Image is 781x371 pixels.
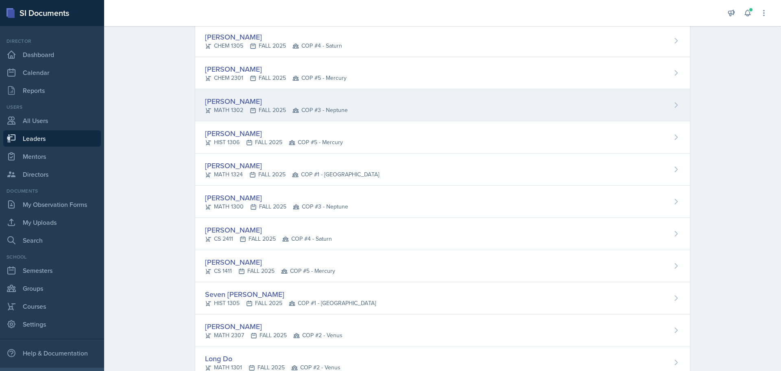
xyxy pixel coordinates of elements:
a: [PERSON_NAME] MATH 1302FALL 2025 COP #3 - Neptune [195,89,690,121]
div: MATH 1300 FALL 2025 [205,202,348,211]
span: COP #5 - Mercury [289,138,343,147]
a: My Uploads [3,214,101,231]
div: [PERSON_NAME] [205,160,379,171]
div: [PERSON_NAME] [205,96,348,107]
a: Dashboard [3,46,101,63]
div: [PERSON_NAME] [205,224,332,235]
a: [PERSON_NAME] CHEM 1305FALL 2025 COP #4 - Saturn [195,25,690,57]
div: Director [3,37,101,45]
a: All Users [3,112,101,129]
a: Groups [3,280,101,296]
a: Directors [3,166,101,182]
span: COP #3 - Neptune [293,202,348,211]
div: MATH 2307 FALL 2025 [205,331,343,340]
a: [PERSON_NAME] CS 2411FALL 2025 COP #4 - Saturn [195,218,690,250]
span: COP #5 - Mercury [281,267,335,275]
div: HIST 1306 FALL 2025 [205,138,343,147]
div: [PERSON_NAME] [205,192,348,203]
a: [PERSON_NAME] CS 1411FALL 2025 COP #5 - Mercury [195,250,690,282]
span: COP #4 - Saturn [292,42,342,50]
div: CS 2411 FALL 2025 [205,235,332,243]
span: COP #2 - Venus [293,331,343,340]
a: Mentors [3,148,101,165]
div: Long Do [205,353,340,364]
a: My Observation Forms [3,196,101,213]
div: CHEM 1305 FALL 2025 [205,42,342,50]
a: Semesters [3,262,101,279]
a: Calendar [3,64,101,81]
div: CHEM 2301 FALL 2025 [205,74,347,82]
div: Users [3,103,101,111]
div: [PERSON_NAME] [205,257,335,268]
a: [PERSON_NAME] CHEM 2301FALL 2025 COP #5 - Mercury [195,57,690,89]
a: Courses [3,298,101,314]
div: MATH 1302 FALL 2025 [205,106,348,114]
a: Search [3,232,101,248]
div: HIST 1305 FALL 2025 [205,299,376,307]
a: [PERSON_NAME] HIST 1306FALL 2025 COP #5 - Mercury [195,121,690,154]
div: [PERSON_NAME] [205,64,347,75]
div: School [3,253,101,261]
span: COP #3 - Neptune [292,106,348,114]
a: Reports [3,82,101,99]
a: Settings [3,316,101,332]
div: CS 1411 FALL 2025 [205,267,335,275]
a: Leaders [3,130,101,147]
span: COP #5 - Mercury [292,74,347,82]
div: [PERSON_NAME] [205,31,342,42]
a: [PERSON_NAME] MATH 2307FALL 2025 COP #2 - Venus [195,314,690,347]
a: [PERSON_NAME] MATH 1324FALL 2025 COP #1 - [GEOGRAPHIC_DATA] [195,154,690,186]
a: [PERSON_NAME] MATH 1300FALL 2025 COP #3 - Neptune [195,186,690,218]
div: Help & Documentation [3,345,101,361]
span: COP #1 - [GEOGRAPHIC_DATA] [292,170,379,179]
div: [PERSON_NAME] [205,128,343,139]
span: COP #4 - Saturn [282,235,332,243]
div: Seven [PERSON_NAME] [205,289,376,300]
div: MATH 1324 FALL 2025 [205,170,379,179]
a: Seven [PERSON_NAME] HIST 1305FALL 2025 COP #1 - [GEOGRAPHIC_DATA] [195,282,690,314]
div: [PERSON_NAME] [205,321,343,332]
span: COP #1 - [GEOGRAPHIC_DATA] [289,299,376,307]
div: Documents [3,187,101,195]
